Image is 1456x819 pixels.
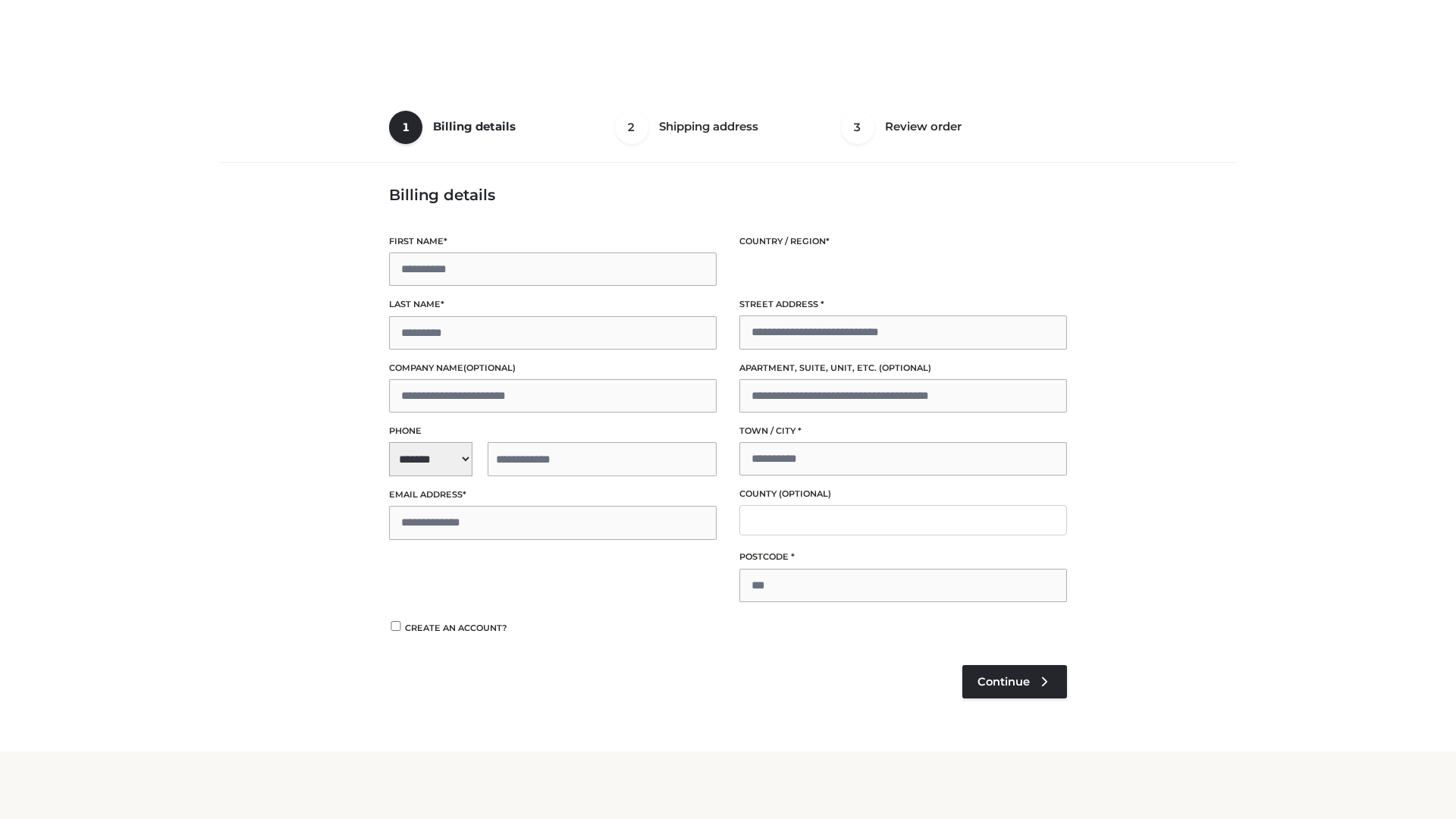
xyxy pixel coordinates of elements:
[779,488,831,499] span: (optional)
[389,361,717,375] label: Company name
[389,488,717,502] label: Email address
[962,665,1067,698] a: Continue
[463,362,516,373] span: (optional)
[389,186,1067,204] h3: Billing details
[389,424,717,438] label: Phone
[739,361,1067,375] label: Apartment, suite, unit, etc.
[739,234,1067,249] label: Country / Region
[389,621,403,631] input: Create an account?
[389,234,717,249] label: First name
[739,550,1067,564] label: Postcode
[405,623,507,633] span: Create an account?
[739,424,1067,438] label: Town / City
[389,297,717,312] label: Last name
[879,362,931,373] span: (optional)
[977,675,1030,689] span: Continue
[739,487,1067,501] label: County
[739,297,1067,312] label: Street address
